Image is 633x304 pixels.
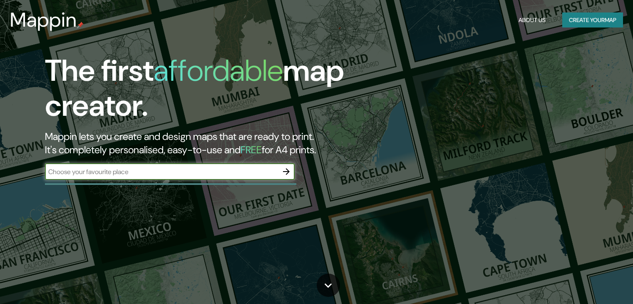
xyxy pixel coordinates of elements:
h1: affordable [154,51,283,90]
h2: Mappin lets you create and design maps that are ready to print. It's completely personalised, eas... [45,130,362,157]
button: Create yourmap [562,12,623,28]
button: About Us [515,12,549,28]
h3: Mappin [10,8,77,32]
img: mappin-pin [77,22,84,28]
h1: The first map creator. [45,53,362,130]
input: Choose your favourite place [45,167,278,177]
h5: FREE [241,143,262,156]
